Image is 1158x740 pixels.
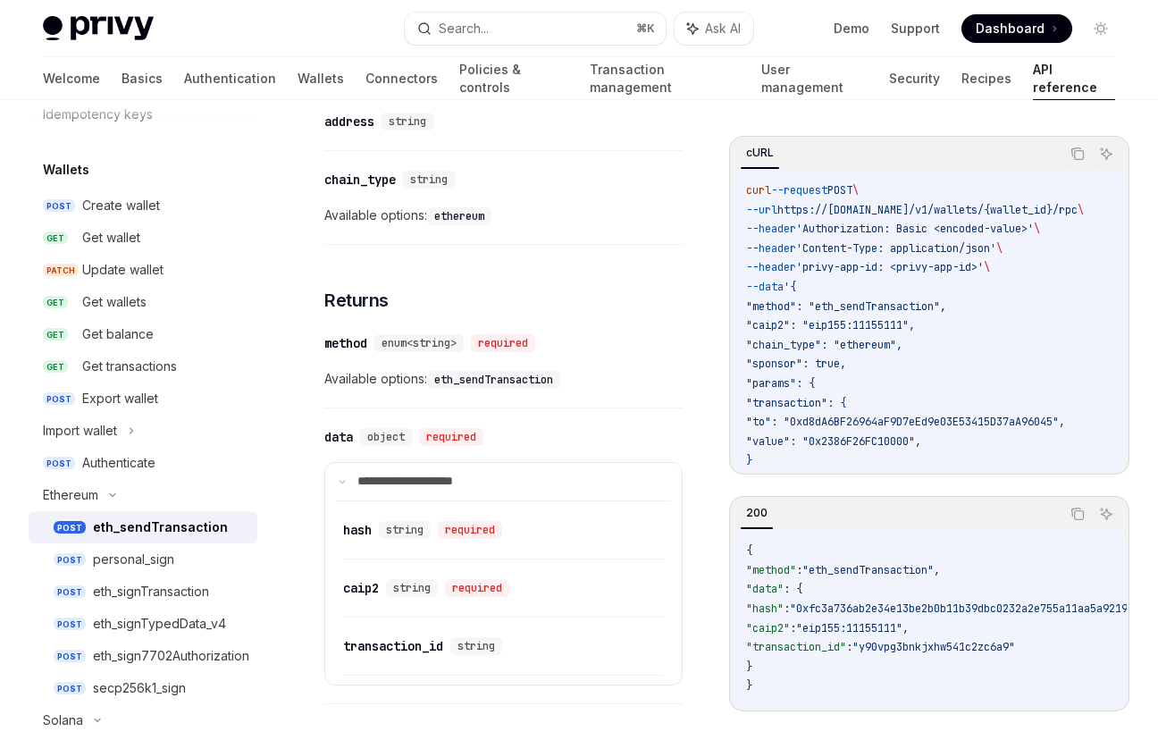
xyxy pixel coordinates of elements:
div: address [324,113,374,130]
a: User management [761,57,868,100]
div: eth_signTypedData_v4 [93,613,226,635]
span: POST [43,392,75,406]
button: Ask AI [675,13,753,45]
div: Ethereum [43,484,98,506]
span: enum<string> [382,336,457,350]
h5: Wallets [43,159,89,181]
span: "transaction_id" [746,640,846,654]
a: Support [891,20,940,38]
div: 200 [741,502,773,524]
span: Dashboard [976,20,1045,38]
span: "eth_sendTransaction" [802,563,934,577]
a: Transaction management [590,57,740,100]
div: eth_sendTransaction [93,517,228,538]
span: "method": "eth_sendTransaction", [746,299,946,314]
div: eth_sign7702Authorization [93,645,249,667]
span: } [746,660,752,674]
span: \ [984,260,990,274]
a: Welcome [43,57,100,100]
span: "eip155:11155111" [796,621,902,635]
code: eth_sendTransaction [427,371,560,389]
span: "sponsor": true, [746,357,846,371]
button: Copy the contents from the code block [1066,142,1089,165]
a: POSTeth_sendTransaction [29,511,257,543]
div: Get wallet [82,227,140,248]
span: POST [827,183,852,198]
div: data [324,428,353,446]
span: { [746,543,752,558]
a: PATCHUpdate wallet [29,254,257,286]
a: POSTCreate wallet [29,189,257,222]
img: light logo [43,16,154,41]
div: Export wallet [82,388,158,409]
a: POSTeth_sign7702Authorization [29,640,257,672]
span: "transaction": { [746,396,846,410]
div: required [438,521,502,539]
div: method [324,334,367,352]
a: POSTeth_signTypedData_v4 [29,608,257,640]
span: "to": "0xd8dA6BF26964aF9D7eEd9e03E53415D37aA96045", [746,415,1065,429]
a: API reference [1033,57,1115,100]
span: string [389,114,426,129]
span: object [367,430,405,444]
span: GET [43,360,68,374]
span: , [934,563,940,577]
span: --header [746,241,796,256]
span: "params": { [746,376,815,391]
div: Search... [439,18,489,39]
div: chain_type [324,171,396,189]
div: Get transactions [82,356,177,377]
span: string [393,581,431,595]
a: Basics [122,57,163,100]
div: Import wallet [43,420,117,441]
div: caip2 [343,579,379,597]
div: Create wallet [82,195,160,216]
div: required [471,334,535,352]
button: Ask AI [1095,142,1118,165]
span: PATCH [43,264,79,277]
span: string [410,172,448,187]
span: POST [43,199,75,213]
span: string [386,523,424,537]
a: Policies & controls [459,57,568,100]
span: --url [746,203,777,217]
span: POST [43,457,75,470]
span: POST [54,553,86,567]
span: GET [43,328,68,341]
span: Available options: [324,368,683,390]
a: Security [889,57,940,100]
span: Returns [324,288,389,313]
div: Get wallets [82,291,147,313]
span: '{ [784,280,796,294]
div: required [419,428,483,446]
code: ethereum [427,207,491,225]
span: "data" [746,582,784,596]
span: string [457,639,495,653]
button: Copy the contents from the code block [1066,502,1089,526]
span: : [784,601,790,616]
a: Demo [834,20,869,38]
span: "y90vpg3bnkjxhw541c2zc6a9" [852,640,1015,654]
span: POST [54,521,86,534]
a: GETGet wallets [29,286,257,318]
a: Recipes [961,57,1011,100]
a: POSTsecp256k1_sign [29,672,257,704]
span: https://[DOMAIN_NAME]/v1/wallets/{wallet_id}/rpc [777,203,1078,217]
span: Available options: [324,205,683,226]
button: Search...⌘K [405,13,665,45]
span: ⌘ K [636,21,655,36]
div: hash [343,521,372,539]
a: Authentication [184,57,276,100]
a: POSTAuthenticate [29,447,257,479]
span: \ [852,183,859,198]
span: --header [746,260,796,274]
a: GETGet wallet [29,222,257,254]
span: POST [54,682,86,695]
span: "caip2" [746,621,790,635]
span: curl [746,183,771,198]
div: personal_sign [93,549,174,570]
a: Connectors [365,57,438,100]
div: Get balance [82,324,154,345]
span: POST [54,618,86,631]
span: "value": "0x2386F26FC10000", [746,434,921,449]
